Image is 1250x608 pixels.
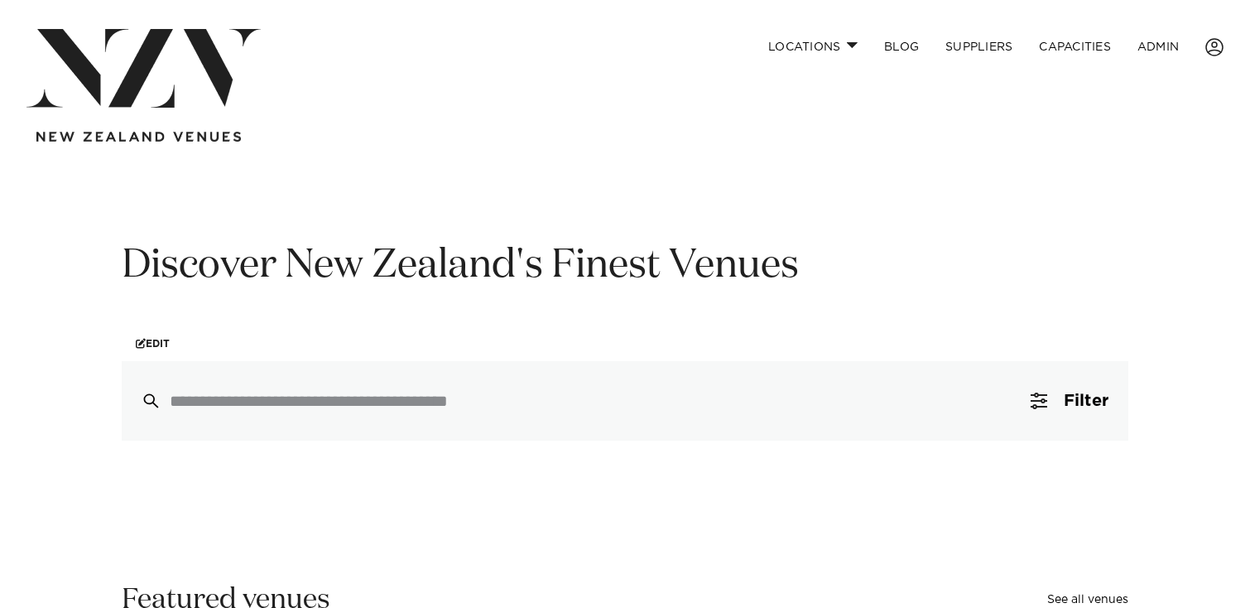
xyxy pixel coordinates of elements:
[932,29,1026,65] a: SUPPLIERS
[755,29,871,65] a: Locations
[1011,361,1128,441] button: Filter
[1047,594,1128,606] a: See all venues
[122,240,1128,292] h1: Discover New Zealand's Finest Venues
[122,326,184,361] a: Edit
[871,29,932,65] a: BLOG
[26,29,261,108] img: nzv-logo.png
[36,132,241,142] img: new-zealand-venues-text.png
[1026,29,1124,65] a: Capacities
[1064,393,1108,409] span: Filter
[1124,29,1192,65] a: ADMIN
